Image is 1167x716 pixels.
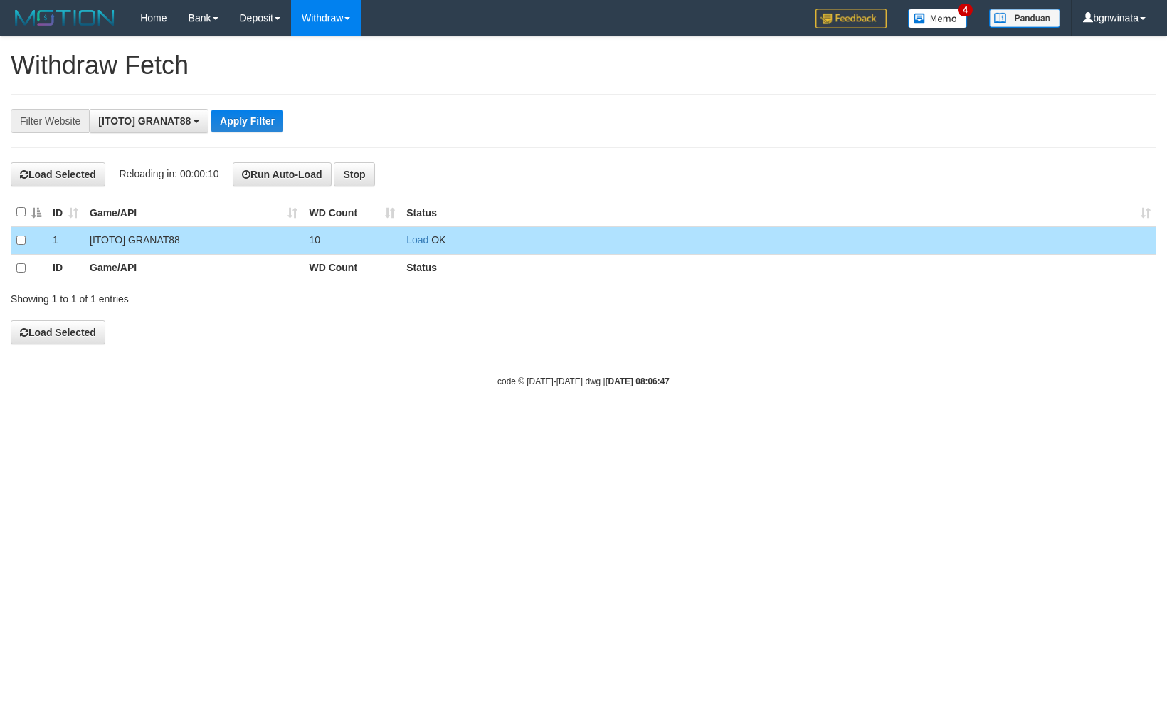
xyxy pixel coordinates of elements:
td: 1 [47,226,84,255]
th: WD Count [303,254,401,282]
a: Load [406,234,428,246]
small: code © [DATE]-[DATE] dwg | [497,377,670,386]
button: [ITOTO] GRANAT88 [89,109,208,133]
th: Game/API [84,254,303,282]
th: ID: activate to sort column ascending [47,199,84,226]
img: panduan.png [989,9,1060,28]
span: [ITOTO] GRANAT88 [98,115,191,127]
td: [ITOTO] GRANAT88 [84,226,303,255]
span: OK [431,234,445,246]
th: Status: activate to sort column ascending [401,199,1156,226]
h1: Withdraw Fetch [11,51,1156,80]
span: Reloading in: 00:00:10 [119,168,218,179]
th: WD Count: activate to sort column ascending [303,199,401,226]
span: 4 [958,4,973,16]
img: MOTION_logo.png [11,7,119,28]
div: Filter Website [11,109,89,133]
button: Apply Filter [211,110,283,132]
strong: [DATE] 08:06:47 [606,377,670,386]
th: Game/API: activate to sort column ascending [84,199,303,226]
button: Stop [334,162,374,186]
img: Feedback.jpg [815,9,887,28]
th: Status [401,254,1156,282]
button: Load Selected [11,320,105,344]
button: Load Selected [11,162,105,186]
button: Run Auto-Load [233,162,332,186]
img: Button%20Memo.svg [908,9,968,28]
span: 10 [309,234,320,246]
div: Showing 1 to 1 of 1 entries [11,286,475,306]
th: ID [47,254,84,282]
